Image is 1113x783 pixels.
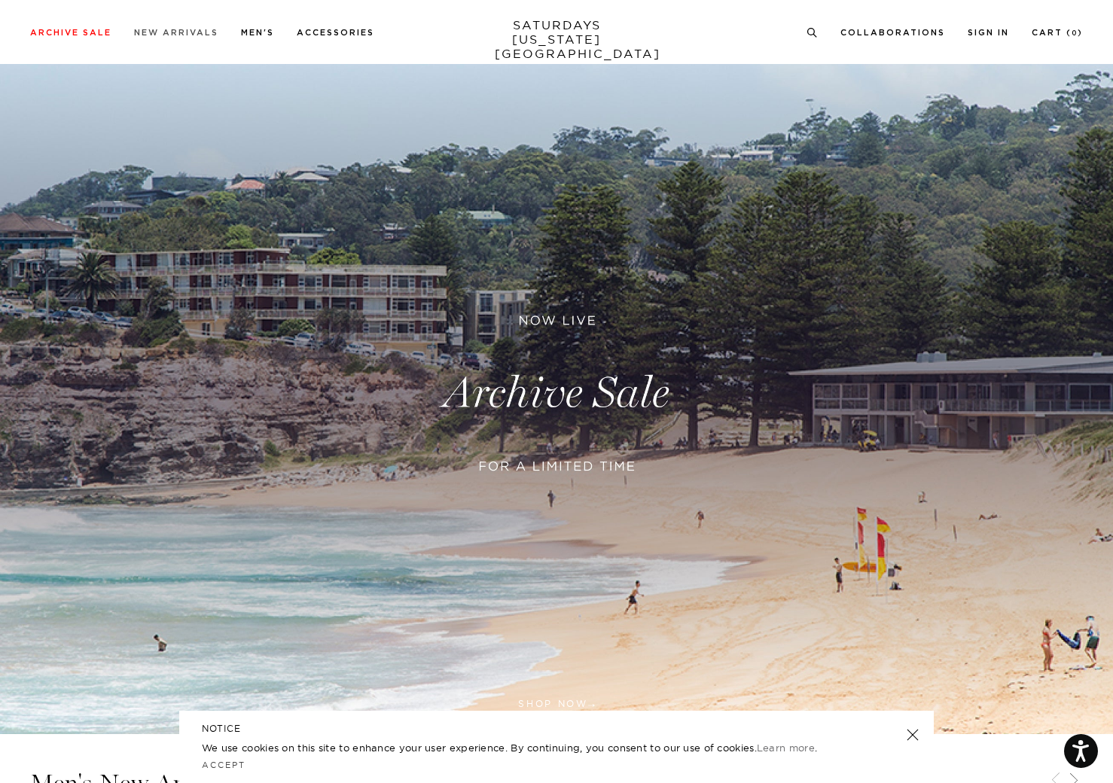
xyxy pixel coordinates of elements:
a: Sign In [968,29,1009,37]
a: Cart (0) [1032,29,1083,37]
h5: NOTICE [202,722,911,736]
a: SATURDAYS[US_STATE][GEOGRAPHIC_DATA] [495,18,619,61]
p: We use cookies on this site to enhance your user experience. By continuing, you consent to our us... [202,740,858,755]
a: Learn more [757,742,815,754]
small: 0 [1072,30,1078,37]
a: Archive Sale [30,29,111,37]
a: Accept [202,760,245,770]
a: Men's [241,29,274,37]
a: Accessories [297,29,374,37]
a: New Arrivals [134,29,218,37]
a: Collaborations [840,29,945,37]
